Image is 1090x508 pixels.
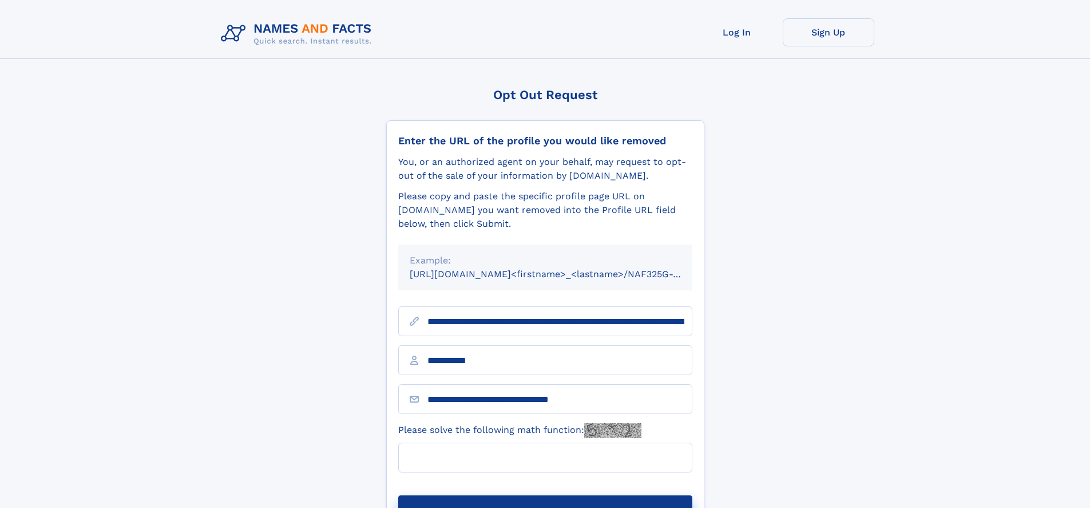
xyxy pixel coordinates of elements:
[410,269,714,279] small: [URL][DOMAIN_NAME]<firstname>_<lastname>/NAF325G-xxxxxxxx
[398,155,692,183] div: You, or an authorized agent on your behalf, may request to opt-out of the sale of your informatio...
[386,88,704,102] div: Opt Out Request
[691,18,783,46] a: Log In
[410,254,681,267] div: Example:
[783,18,874,46] a: Sign Up
[398,423,641,438] label: Please solve the following math function:
[398,190,692,231] div: Please copy and paste the specific profile page URL on [DOMAIN_NAME] you want removed into the Pr...
[398,135,692,147] div: Enter the URL of the profile you would like removed
[216,18,381,49] img: Logo Names and Facts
